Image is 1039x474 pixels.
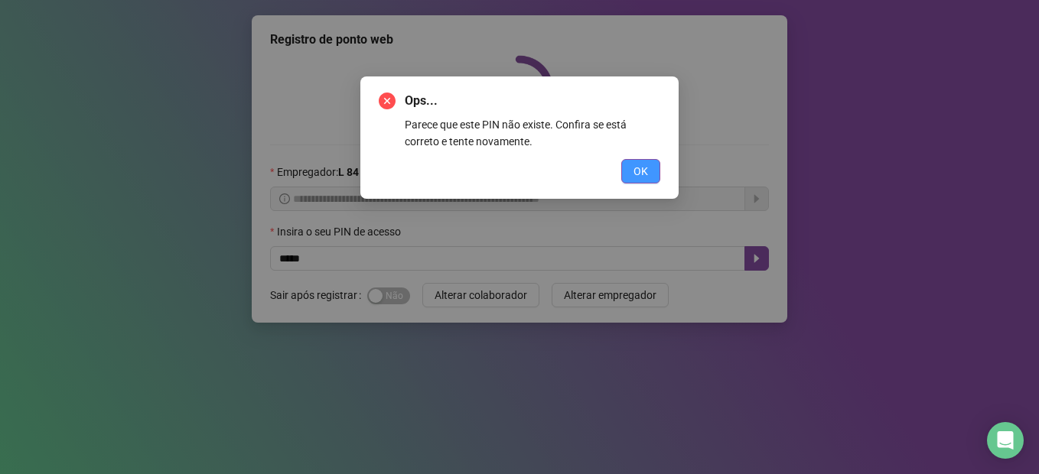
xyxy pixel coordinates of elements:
span: Ops... [405,92,660,110]
div: Parece que este PIN não existe. Confira se está correto e tente novamente. [405,116,660,150]
button: OK [621,159,660,183]
div: Open Intercom Messenger [987,422,1024,459]
span: OK [633,163,648,180]
span: close-circle [379,93,396,109]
